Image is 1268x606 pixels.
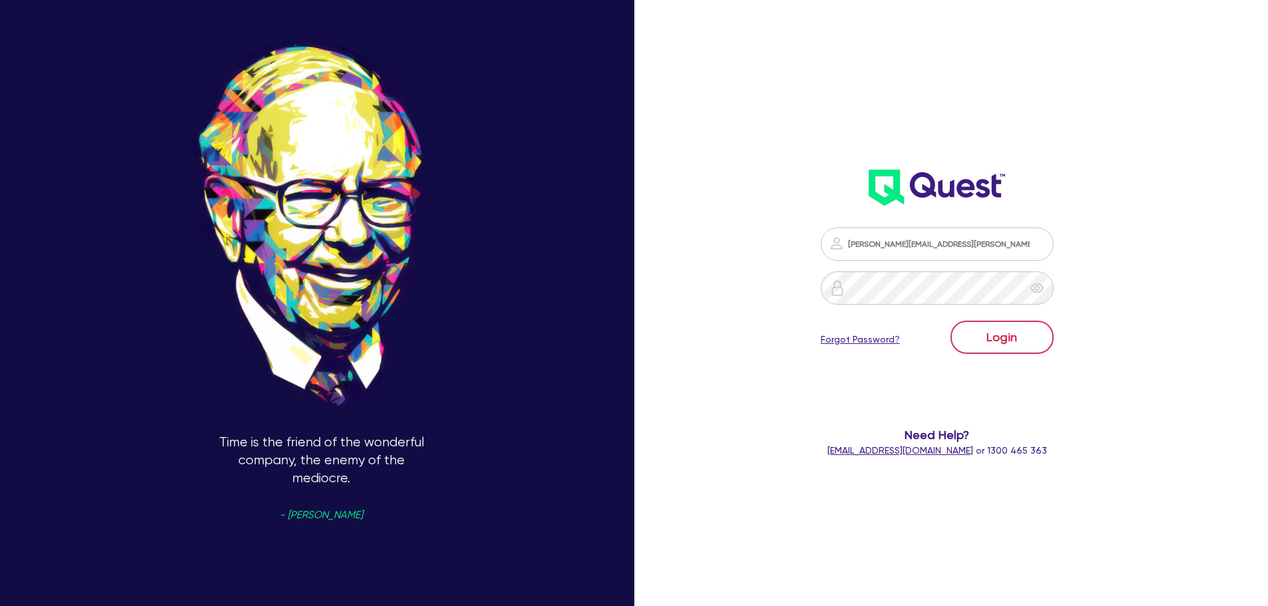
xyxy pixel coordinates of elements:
[767,426,1108,444] span: Need Help?
[869,170,1005,206] img: wH2k97JdezQIQAAAABJRU5ErkJggg==
[951,321,1054,354] button: Login
[829,280,845,296] img: icon-password
[827,445,973,456] a: [EMAIL_ADDRESS][DOMAIN_NAME]
[821,227,1054,261] input: Email address
[821,333,900,347] a: Forgot Password?
[829,235,845,251] img: icon-password
[827,445,1047,456] span: or 1300 465 363
[1030,281,1044,295] span: eye
[280,510,363,520] span: - [PERSON_NAME]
